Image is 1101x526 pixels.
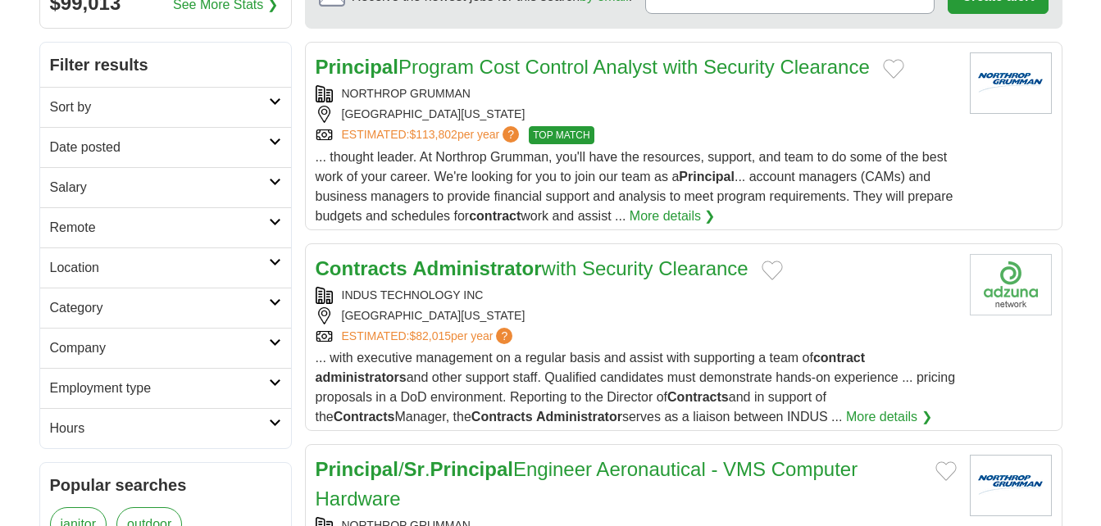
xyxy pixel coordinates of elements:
strong: Principal [316,458,398,480]
a: More details ❯ [630,206,716,226]
a: Employment type [40,368,291,408]
a: Company [40,328,291,368]
strong: Contracts [471,410,533,424]
strong: Administrator [412,257,541,279]
h2: Category [50,298,269,318]
span: ... with executive management on a regular basis and assist with supporting a team of and other s... [316,351,956,424]
img: Northrop Grumman logo [970,52,1052,114]
a: NORTHROP GRUMMAN [342,87,471,100]
a: More details ❯ [846,407,932,427]
h2: Popular searches [50,473,281,497]
h2: Employment type [50,379,269,398]
h2: Filter results [40,43,291,87]
strong: Principal [679,170,735,184]
span: $113,802 [409,128,457,141]
span: TOP MATCH [529,126,594,144]
button: Add to favorite jobs [883,59,904,79]
img: Northrop Grumman logo [970,455,1052,516]
a: Sort by [40,87,291,127]
strong: contract [469,209,521,223]
strong: Principal [316,56,398,78]
strong: Contracts [334,410,395,424]
strong: Contracts [316,257,407,279]
h2: Hours [50,419,269,438]
h2: Company [50,338,269,358]
div: [GEOGRAPHIC_DATA][US_STATE] [316,307,957,324]
a: Category [40,288,291,328]
h2: Salary [50,178,269,197]
h2: Sort by [50,97,269,117]
strong: Principal [430,458,513,480]
button: Add to favorite jobs [935,461,957,481]
div: [GEOGRAPHIC_DATA][US_STATE] [316,106,957,123]
a: Contracts Administratorwith Security Clearance [316,257,748,279]
a: Salary [40,167,291,207]
a: ESTIMATED:$82,015per year? [342,328,516,345]
a: Remote [40,207,291,247]
a: Location [40,247,291,288]
strong: Administrator [536,410,622,424]
img: Company logo [970,254,1052,315]
a: PrincipalProgram Cost Control Analyst with Security Clearance [316,56,870,78]
strong: Sr [404,458,425,480]
h2: Remote [50,218,269,238]
h2: Date posted [50,138,269,157]
div: INDUS TECHNOLOGY INC [316,287,957,304]
a: Hours [40,408,291,448]
span: ? [496,328,512,344]
a: Date posted [40,127,291,167]
h2: Location [50,258,269,278]
strong: Contracts [667,390,729,404]
a: Principal/Sr.PrincipalEngineer Aeronautical - VMS Computer Hardware [316,458,858,510]
strong: administrators [316,370,407,384]
span: ? [503,126,519,143]
button: Add to favorite jobs [762,261,783,280]
strong: contract [813,351,865,365]
span: ... thought leader. At Northrop Grumman, you'll have the resources, support, and team to do some ... [316,150,953,223]
span: $82,015 [409,329,451,342]
a: ESTIMATED:$113,802per year? [342,126,523,144]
